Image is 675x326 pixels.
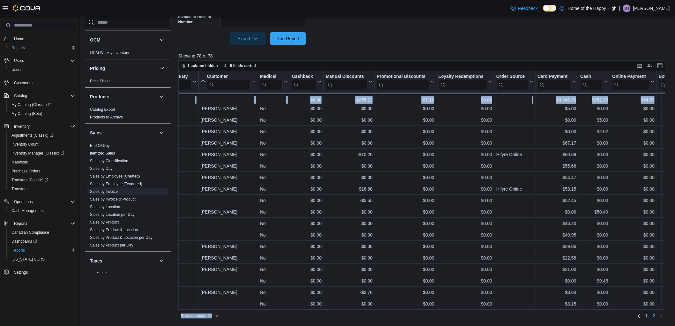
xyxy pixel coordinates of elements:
div: No [260,105,288,112]
div: Customer [207,74,251,80]
div: Medical [260,74,283,80]
div: $0.00 [377,174,434,181]
span: Canadian Compliance [9,229,75,236]
div: $53.15 [538,185,576,193]
span: Inventory Manager (Classic) [9,149,75,157]
label: Invoice or Receipt Number [178,14,218,25]
button: Catalog [1,91,78,100]
span: Reports [11,45,25,50]
button: Cash Management [6,206,78,215]
span: Sales by Day [90,166,113,171]
span: My Catalog (Beta) [9,110,75,118]
div: Loyalty Redemptions [438,74,487,90]
div: No [260,162,288,170]
button: Order Source [496,74,533,90]
span: Transfers [11,186,27,192]
span: Feedback [518,5,538,11]
span: Dashboards [11,239,37,244]
p: | [619,4,620,12]
a: Users [9,66,24,73]
a: Transfers [9,185,30,193]
span: [US_STATE] CCRS [11,257,45,262]
div: $0.00 [438,185,492,193]
span: 5 fields sorted [230,63,256,68]
button: Reports [6,246,78,255]
a: Previous page [635,312,643,320]
button: Inventory Count [6,140,78,149]
div: [PERSON_NAME] [201,185,256,193]
div: $2.62 [580,128,608,135]
span: 1 [645,313,648,319]
div: Cash [580,74,603,90]
button: Rows per page:50 [178,312,221,320]
div: $67.17 [538,139,576,147]
div: $0.00 [438,139,492,147]
div: [PERSON_NAME] [201,116,256,124]
span: Reports [11,248,25,253]
div: - [152,96,196,104]
span: Home [11,35,75,43]
div: $0.00 [377,185,434,193]
span: Adjustments (Classic) [11,133,53,138]
span: My Catalog (Classic) [9,101,75,109]
div: $0.00 [326,128,373,135]
span: Products to Archive [90,115,123,120]
h3: Products [90,94,109,100]
nav: Complex example [4,32,75,293]
a: Catalog Export [90,107,115,112]
span: Sales by Invoice [90,189,118,194]
img: Cova [13,5,41,11]
button: Export [230,32,266,45]
a: Settings [11,269,30,276]
span: Reports [14,221,27,226]
div: No [260,197,288,204]
div: OCM [85,49,171,59]
div: $0.00 [438,162,492,170]
a: Inventory Count [9,140,41,148]
div: Cashback [292,74,316,80]
div: $0.00 [292,185,322,193]
button: Reports [1,219,78,228]
div: $0.00 [438,151,492,158]
div: $0.00 [538,128,576,135]
a: Tax Details [90,271,109,276]
div: Loyalty Redemptions [438,74,487,80]
span: Reports [11,220,75,227]
h3: OCM [90,37,100,43]
div: $0.00 [326,162,373,170]
span: Inventory Count [9,140,75,148]
div: $0.00 [326,116,373,124]
div: $0.00 [538,116,576,124]
span: Rows per page : 50 [181,314,212,319]
span: Users [11,67,21,72]
button: Cash [580,74,608,90]
div: $5.00 [580,116,608,124]
div: $0.00 [580,151,608,158]
div: $0.00 [612,105,655,112]
span: Catalog [14,93,27,98]
span: Cash Management [11,208,44,213]
span: Inventory Manager (Classic) [11,151,64,156]
div: $0.00 [580,185,608,193]
button: Enter fullscreen [656,62,664,70]
button: Manual Discounts [326,74,373,90]
span: Customers [11,79,75,87]
span: Users [9,66,75,73]
div: $0.00 [580,162,608,170]
div: - [260,96,288,104]
div: [PERSON_NAME] [201,105,256,112]
button: Reports [11,220,30,227]
a: My Catalog (Classic) [6,100,78,109]
div: $0.00 [612,139,655,147]
a: Sales by Product & Location [90,228,138,232]
span: Inventory [14,124,30,129]
button: Cashback [292,74,322,90]
button: Loyalty Redemptions [438,74,492,90]
span: Inventory Count [11,142,39,147]
div: No [260,151,288,158]
div: Order Source [496,74,528,80]
span: Manifests [9,158,75,166]
span: 2 [653,313,656,319]
span: End Of Day [90,143,110,148]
